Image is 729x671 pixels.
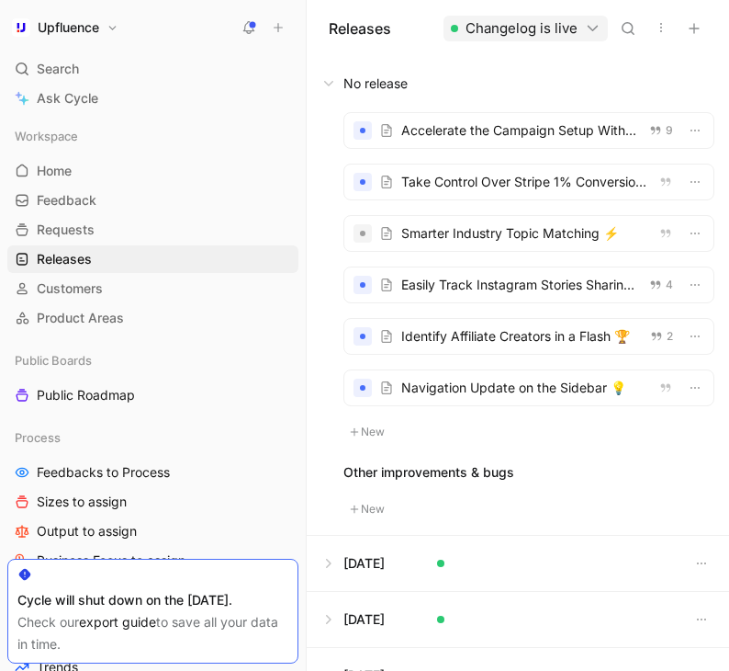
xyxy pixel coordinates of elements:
[7,55,298,83] div: Search
[7,245,298,273] a: Releases
[7,459,298,486] a: Feedbacks to Process
[645,275,677,295] button: 4
[666,125,673,136] span: 9
[7,381,298,409] a: Public Roadmap
[7,157,298,185] a: Home
[7,488,298,516] a: Sizes to assign
[17,589,288,611] div: Cycle will shut down on the [DATE].
[17,611,288,655] div: Check our to save all your data in time.
[12,18,30,37] img: Upfluence
[7,347,298,374] div: Public Boards
[343,461,714,483] div: Other improvements & bugs
[37,191,96,210] span: Feedback
[37,552,185,570] span: Business Focus to assign
[7,122,298,150] div: Workspace
[7,15,123,40] button: UpfluenceUpfluence
[37,58,79,80] span: Search
[37,522,137,540] span: Output to assign
[37,221,95,239] span: Requests
[7,187,298,214] a: Feedback
[37,309,124,327] span: Product Areas
[15,351,92,370] span: Public Boards
[37,250,92,268] span: Releases
[37,162,72,180] span: Home
[343,498,391,520] button: New
[666,279,673,290] span: 4
[38,19,99,36] h1: Upfluence
[667,331,673,342] span: 2
[15,428,61,447] span: Process
[646,326,677,347] button: 2
[37,463,170,482] span: Feedbacks to Process
[7,304,298,332] a: Product Areas
[7,547,298,574] a: Business Focus to assign
[7,517,298,545] a: Output to assign
[79,614,156,630] a: export guide
[37,386,135,404] span: Public Roadmap
[37,279,103,298] span: Customers
[7,424,298,451] div: Process
[7,85,298,112] a: Ask Cycle
[7,275,298,302] a: Customers
[7,424,298,574] div: ProcessFeedbacks to ProcessSizes to assignOutput to assignBusiness Focus to assign
[645,120,677,141] button: 9
[15,127,78,145] span: Workspace
[329,17,391,40] h1: Releases
[443,16,608,41] button: Changelog is live
[37,87,98,109] span: Ask Cycle
[7,347,298,409] div: Public BoardsPublic Roadmap
[7,216,298,244] a: Requests
[343,421,391,443] button: New
[37,493,127,511] span: Sizes to assign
